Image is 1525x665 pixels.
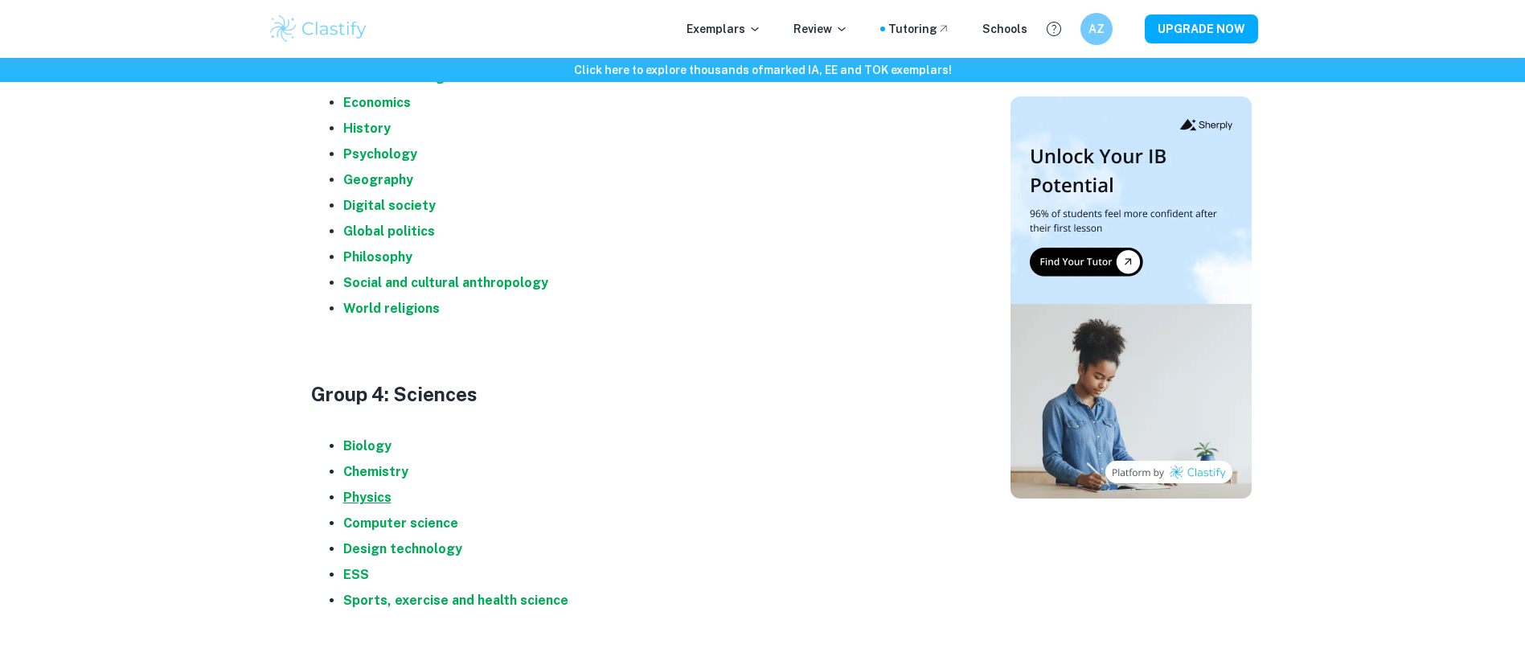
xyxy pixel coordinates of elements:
[793,20,848,38] p: Review
[343,515,458,531] a: Computer science
[343,198,436,213] a: Digital society
[1087,20,1105,38] h6: AZ
[3,61,1522,79] h6: Click here to explore thousands of marked IA, EE and TOK exemplars !
[343,249,412,265] a: Philosophy
[343,95,411,110] a: Economics
[1040,15,1068,43] button: Help and Feedback
[343,438,391,454] a: Biology
[343,146,417,162] a: Psychology
[343,172,413,187] a: Geography
[343,593,568,608] a: Sports, exercise and health science
[343,567,369,582] a: ESS
[1080,13,1113,45] button: AZ
[268,13,370,45] img: Clastify logo
[311,380,954,408] h3: Group 4: Sciences
[343,224,435,239] a: Global politics
[888,20,950,38] a: Tutoring
[343,541,462,556] a: Design technology
[687,20,761,38] p: Exemplars
[982,20,1027,38] a: Schools
[343,121,391,136] a: History
[1145,14,1258,43] button: UPGRADE NOW
[343,275,548,290] a: Social and cultural anthropology
[343,464,408,479] a: Chemistry
[343,490,391,505] a: Physics
[1011,96,1252,499] img: Thumbnail
[343,301,440,316] a: World religions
